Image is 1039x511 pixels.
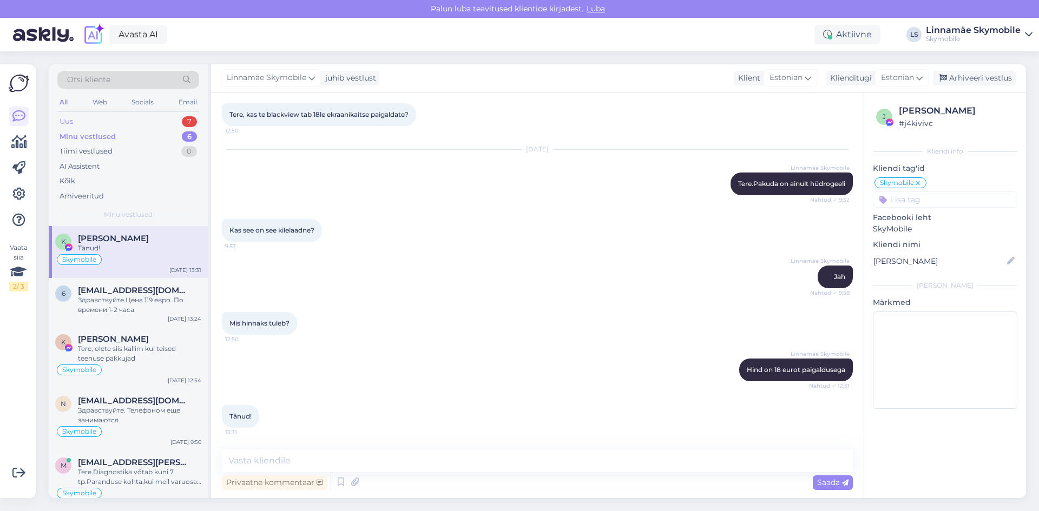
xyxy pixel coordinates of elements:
div: [DATE] [222,144,853,154]
span: j [883,112,886,121]
span: Linnamäe Skymobile [791,257,850,265]
span: Tere, kas te blackview tab 18le ekraanikaitse paigaldate? [229,110,409,118]
p: SkyMobile [873,223,1017,235]
div: Aktiivne [814,25,880,44]
p: Kliendi nimi [873,239,1017,250]
div: 6 [182,131,197,142]
span: nastjatsybo@gmail.com [78,396,190,406]
span: Skymobile [62,256,96,263]
span: m [61,461,67,469]
div: [PERSON_NAME] [873,281,1017,290]
span: n [61,400,66,408]
div: [DATE] 13:31 [169,266,201,274]
div: juhib vestlust [321,72,376,84]
div: Tiimi vestlused [60,146,113,157]
div: AI Assistent [60,161,100,172]
span: 6 [62,289,65,297]
span: Nähtud ✓ 9:58 [809,289,850,297]
span: Otsi kliente [67,74,110,85]
span: Skymobile [62,490,96,496]
div: Здравствуйте.Цена 119 евро. По времени 1-2 часа [78,295,201,315]
span: Keith Hunt [78,234,149,243]
p: Kliendi tag'id [873,163,1017,174]
span: Estonian [770,72,803,84]
a: Linnamäe SkymobileSkymobile [926,26,1033,43]
div: All [57,95,70,109]
span: Kas see on see kilelaadne? [229,226,314,234]
span: 12:50 [225,335,266,343]
span: maarjaliisa.mahla.001@gmail.com [78,457,190,467]
div: [DATE] 13:24 [168,315,201,323]
div: [PERSON_NAME] [899,104,1014,117]
span: Estonian [881,72,914,84]
span: Saada [817,477,849,487]
div: [DATE] 9:56 [170,438,201,446]
span: Tänud! [229,412,252,420]
div: Kõik [60,176,75,187]
div: Tere.Diagnostika võtab kuni 7 tp.Paranduse kohta,kui meil varuosad kohe olemas siis päeva jooksul... [78,467,201,487]
span: Skymobile [62,367,96,373]
a: Avasta AI [109,25,167,44]
img: explore-ai [82,23,105,46]
span: Tere.Pakuda on ainult hüdrogeeli [738,180,845,188]
div: Linnamäe Skymobile [926,26,1021,35]
span: Skymobile [880,180,914,186]
input: Lisa tag [873,191,1017,208]
span: Linnamäe Skymobile [227,72,306,84]
p: Märkmed [873,297,1017,308]
span: K [61,237,66,245]
span: 69dyha@gmail.com [78,286,190,295]
div: Skymobile [926,35,1021,43]
span: Linnamäe Skymobile [791,350,850,358]
div: Arhiveeritud [60,191,104,202]
div: Arhiveeri vestlus [933,71,1016,85]
span: Kaire Kivirand [78,334,149,344]
span: Skymobile [62,428,96,435]
div: Minu vestlused [60,131,116,142]
div: Tänud! [78,243,201,253]
input: Lisa nimi [873,255,1005,267]
div: LS [906,27,922,42]
div: Vaata siia [9,243,28,291]
div: Klienditugi [826,72,872,84]
span: K [61,338,66,346]
div: [DATE] 12:54 [168,376,201,384]
span: Minu vestlused [104,210,153,220]
div: 7 [182,116,197,127]
div: Socials [129,95,156,109]
span: Nähtud ✓ 9:52 [809,196,850,204]
span: 12:50 [225,127,266,135]
span: 13:31 [225,428,266,436]
div: Email [176,95,199,109]
img: Askly Logo [9,73,29,94]
div: 2 / 3 [9,282,28,291]
div: Здравствуйте. Телефоном еще занимаются [78,406,201,425]
div: Kliendi info [873,147,1017,156]
div: 0 [181,146,197,157]
div: Klient [734,72,760,84]
div: Privaatne kommentaar [222,475,327,490]
span: 9:53 [225,242,266,250]
span: Nähtud ✓ 12:51 [809,382,850,390]
span: Luba [583,4,608,14]
span: Jah [834,273,845,281]
div: Tere, olete siis kallim kui teised teenuse pakkujad [78,344,201,363]
span: Mis hinnaks tuleb? [229,319,290,327]
div: Web [90,95,109,109]
span: Hind on 18 eurot paigaldusega [747,366,845,374]
span: Linnamäe Skymobile [791,164,850,172]
p: Facebooki leht [873,212,1017,223]
div: # j4kivivc [899,117,1014,129]
div: Uus [60,116,73,127]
